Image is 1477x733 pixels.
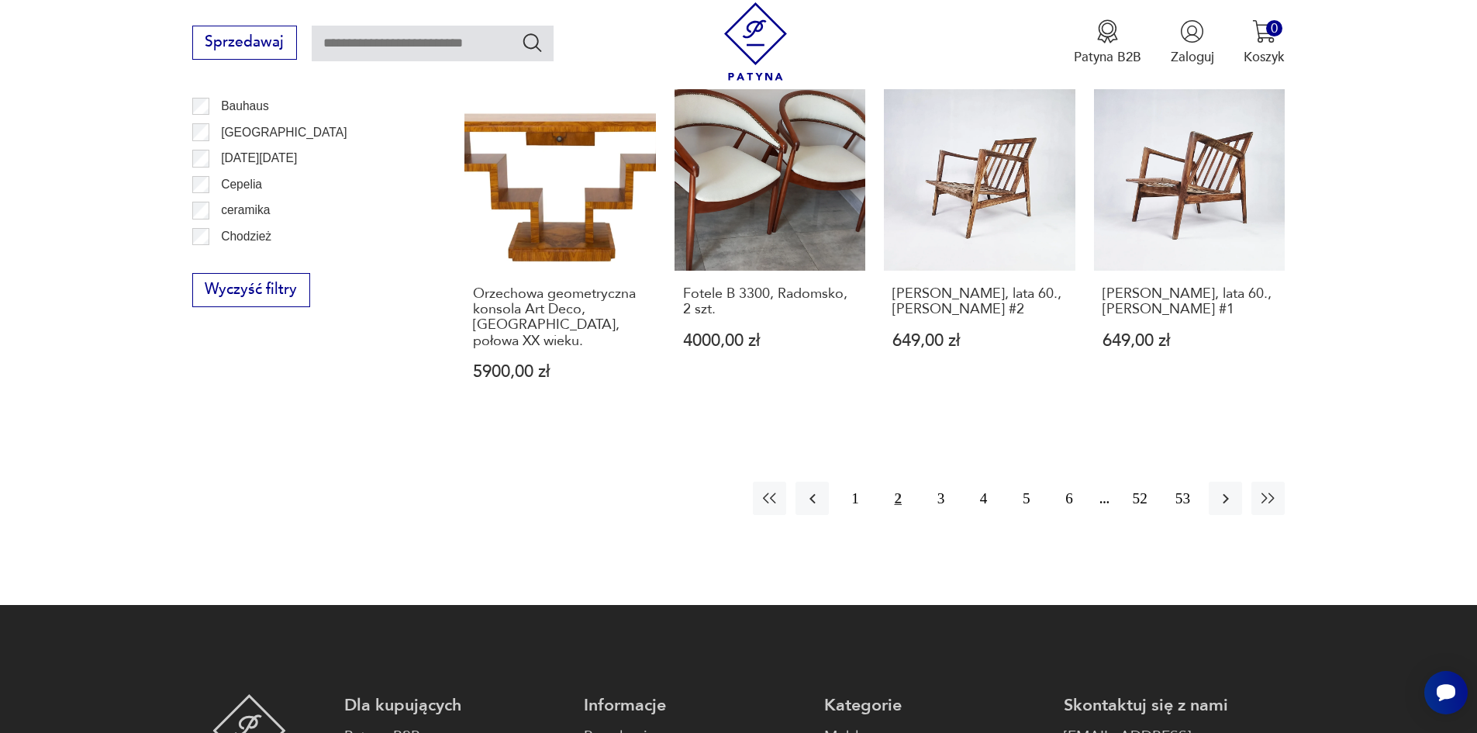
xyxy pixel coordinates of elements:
a: Fotel Stefan, lata 60., Zenon Bączyk #1[PERSON_NAME], lata 60., [PERSON_NAME] #1649,00 zł [1094,80,1285,417]
img: Ikona koszyka [1252,19,1276,43]
button: 52 [1123,482,1157,515]
p: Cepelia [221,175,262,195]
p: ceramika [221,200,270,220]
img: Ikona medalu [1096,19,1120,43]
p: Koszyk [1244,48,1285,66]
img: Ikonka użytkownika [1180,19,1204,43]
img: Patyna - sklep z meblami i dekoracjami vintage [716,2,795,81]
button: 0Koszyk [1244,19,1285,66]
button: 4 [967,482,1000,515]
p: Skontaktuj się z nami [1064,694,1285,717]
div: 0 [1266,20,1282,36]
p: [GEOGRAPHIC_DATA] [221,123,347,143]
p: 5900,00 zł [473,364,647,380]
p: [DATE][DATE] [221,148,297,168]
button: Szukaj [521,31,544,54]
p: 649,00 zł [1103,333,1277,349]
button: Zaloguj [1171,19,1214,66]
p: Ćmielów [221,252,267,272]
p: Bauhaus [221,96,269,116]
p: Kategorie [824,694,1045,717]
a: Ikona medaluPatyna B2B [1074,19,1141,66]
a: Fotel Stefan, lata 60., Zenon Bączyk #2[PERSON_NAME], lata 60., [PERSON_NAME] #2649,00 zł [884,80,1075,417]
p: Zaloguj [1171,48,1214,66]
a: Fotele B 3300, Radomsko, 2 szt.Fotele B 3300, Radomsko, 2 szt.4000,00 zł [675,80,866,417]
a: Sprzedawaj [192,37,297,50]
button: Patyna B2B [1074,19,1141,66]
iframe: Smartsupp widget button [1424,671,1468,714]
h3: Fotele B 3300, Radomsko, 2 szt. [683,286,858,318]
p: Patyna B2B [1074,48,1141,66]
p: 649,00 zł [892,333,1067,349]
button: Sprzedawaj [192,26,297,60]
button: 5 [1009,482,1043,515]
p: Chodzież [221,226,271,247]
p: 4000,00 zł [683,333,858,349]
h3: Orzechowa geometryczna konsola Art Deco, [GEOGRAPHIC_DATA], połowa XX wieku. [473,286,647,350]
p: Dla kupujących [344,694,565,717]
h3: [PERSON_NAME], lata 60., [PERSON_NAME] #2 [892,286,1067,318]
button: 3 [924,482,958,515]
button: 6 [1052,482,1085,515]
a: Orzechowa geometryczna konsola Art Deco, Polska, połowa XX wieku.Orzechowa geometryczna konsola A... [464,80,656,417]
h3: [PERSON_NAME], lata 60., [PERSON_NAME] #1 [1103,286,1277,318]
button: 53 [1166,482,1199,515]
button: 2 [882,482,915,515]
p: Informacje [584,694,805,717]
button: 1 [838,482,871,515]
button: Wyczyść filtry [192,273,310,307]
